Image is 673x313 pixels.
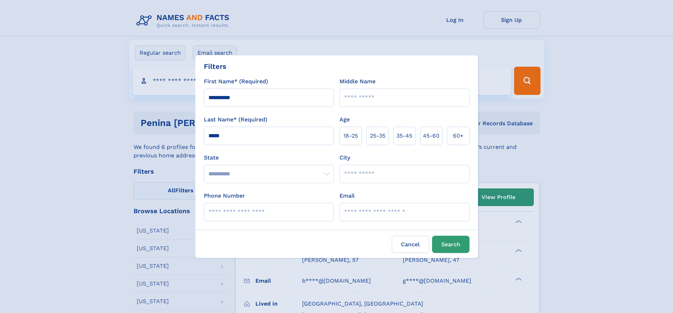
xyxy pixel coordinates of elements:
[340,154,350,162] label: City
[340,77,376,86] label: Middle Name
[204,77,268,86] label: First Name* (Required)
[340,115,350,124] label: Age
[204,61,226,72] div: Filters
[204,154,334,162] label: State
[370,132,385,140] span: 25‑35
[204,192,245,200] label: Phone Number
[453,132,464,140] span: 60+
[423,132,439,140] span: 45‑60
[204,115,267,124] label: Last Name* (Required)
[343,132,358,140] span: 18‑25
[392,236,429,253] label: Cancel
[432,236,470,253] button: Search
[340,192,355,200] label: Email
[396,132,412,140] span: 35‑45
